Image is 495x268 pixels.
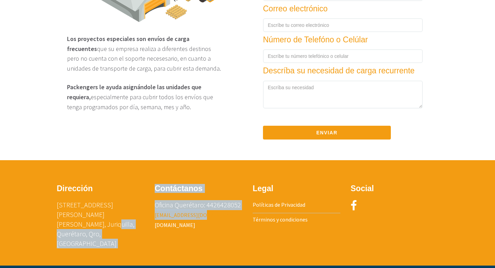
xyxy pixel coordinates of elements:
[263,126,391,140] button: Enviar
[263,18,423,32] input: Escríbe tu correo electrónico
[67,34,222,74] p: que su empresa realiza a diferentes destinos pero no cuenta con el soporte necesesario, en cuanto...
[57,184,93,193] b: Dirección
[263,35,409,44] h4: Número de Telefóno o Celúlar
[253,201,305,208] a: Políticas de Privacidad
[461,234,487,260] iframe: Drift Widget Chat Controller
[263,49,423,63] input: Escríbe tu número telefónico o celular
[67,79,222,112] p: especialmente para cubrir todos los envíos que tenga programados por día, semana, mes y año.
[67,35,189,53] b: Los proyectos especiales son envíos de carga frecuentes
[67,83,201,101] b: Packengers le ayuda asignándole las unidades que requiera,
[351,184,374,193] b: Social
[253,184,273,193] b: Legal
[155,184,202,193] b: Contáctanos
[263,4,409,13] h4: Correo electrónico
[57,200,144,248] p: [STREET_ADDRESS][PERSON_NAME] [PERSON_NAME], Juriquilla, Querétaro, Qro, [GEOGRAPHIC_DATA]
[253,216,308,223] a: Términos y condiciones
[155,212,239,218] a: [EMAIL_ADDRESS][DOMAIN_NAME]
[263,66,423,75] h4: Descríba su necesidad de carga recurrente
[155,221,195,228] a: [DOMAIN_NAME]
[155,200,242,230] p: Oficina Querétaro: 4426428052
